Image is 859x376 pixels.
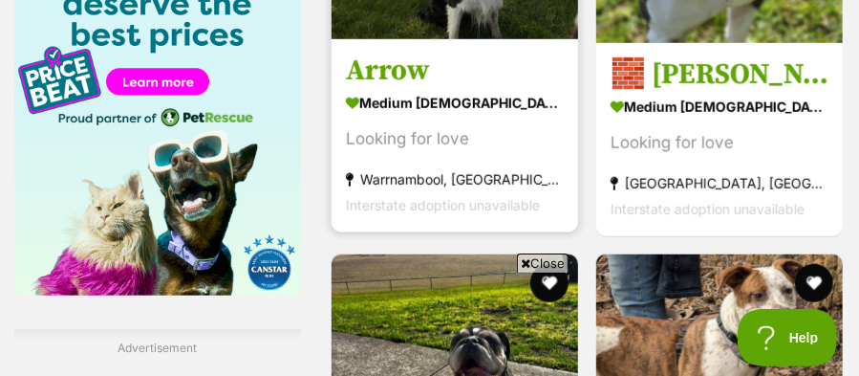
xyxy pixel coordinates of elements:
strong: [GEOGRAPHIC_DATA], [GEOGRAPHIC_DATA] [611,170,828,196]
strong: medium [DEMOGRAPHIC_DATA] Dog [611,93,828,121]
img: adc.png [272,1,285,14]
h3: 🧱 [PERSON_NAME] 6377 🧱 [611,56,828,93]
a: Arrow medium [DEMOGRAPHIC_DATA] Dog Looking for love Warrnambool, [GEOGRAPHIC_DATA] Interstate ad... [332,38,578,232]
strong: medium [DEMOGRAPHIC_DATA] Dog [346,89,564,117]
div: Looking for love [346,126,564,152]
span: Close [517,254,569,273]
span: Interstate adoption unavailable [611,201,805,217]
div: Looking for love [611,130,828,156]
button: favourite [795,264,833,302]
a: 🧱 [PERSON_NAME] 6377 🧱 medium [DEMOGRAPHIC_DATA] Dog Looking for love [GEOGRAPHIC_DATA], [GEOGRAP... [596,42,843,236]
iframe: Help Scout Beacon - Open [738,309,840,366]
span: Interstate adoption unavailable [346,197,540,213]
iframe: Advertisement [82,280,778,366]
h3: Arrow [346,53,564,89]
strong: Warrnambool, [GEOGRAPHIC_DATA] [346,166,564,192]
